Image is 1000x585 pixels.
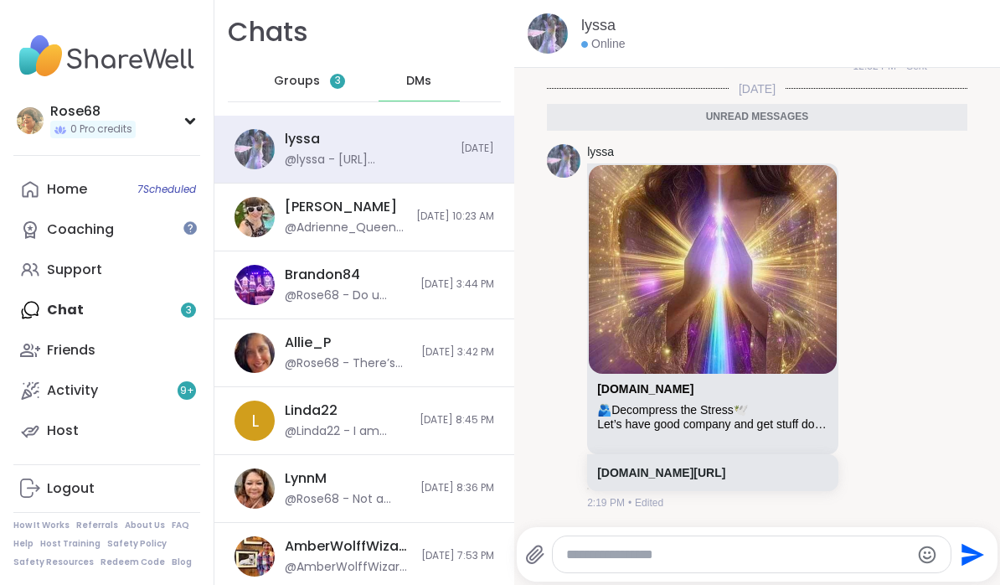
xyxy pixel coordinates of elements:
div: @Adrienne_QueenOfTheDawn - Hi [PERSON_NAME]!! Thanks so much for checking in. ❤️❤️ I’m still a li... [285,220,406,236]
a: Support [13,250,200,290]
a: Friends [13,330,200,370]
div: Online [581,36,625,53]
img: https://sharewell-space-live.sfo3.digitaloceanspaces.com/user-generated/666f9ab0-b952-44c3-ad34-f... [235,129,275,169]
a: FAQ [172,520,189,531]
div: @Rose68 - Not a problem thanks anyway. Enjoy it and please show me it where you’re done. [285,491,410,508]
span: [DATE] [461,142,494,156]
span: 7 Scheduled [137,183,196,196]
div: Support [47,261,102,279]
img: https://sharewell-space-live.sfo3.digitaloceanspaces.com/user-generated/666f9ab0-b952-44c3-ad34-f... [547,144,580,178]
div: Rose68 [50,102,136,121]
a: About Us [125,520,165,531]
span: [DATE] 10:23 AM [416,210,494,224]
span: 2:19 PM [587,495,625,510]
span: 0 Pro credits [70,122,132,137]
button: Emoji picker [917,545,937,565]
img: https://sharewell-space-live.sfo3.digitaloceanspaces.com/user-generated/666f9ab0-b952-44c3-ad34-f... [528,13,568,54]
span: 3 [335,74,341,88]
span: 9 + [180,384,194,398]
span: L [251,408,259,433]
div: 🫂Decompress the Stress🕊️ [597,403,828,417]
textarea: Type your message [566,546,910,563]
img: https://sharewell-space-live.sfo3.digitaloceanspaces.com/user-generated/3bf5b473-6236-4210-9da2-3... [235,197,275,237]
div: Logout [47,479,95,498]
div: Home [47,180,87,199]
a: Referrals [76,520,118,531]
div: Unread messages [547,104,967,131]
a: Host [13,411,200,451]
img: https://sharewell-space-live.sfo3.digitaloceanspaces.com/user-generated/9890d388-459a-40d4-b033-d... [235,333,275,373]
div: Brandon84 [285,266,360,284]
span: [DATE] 3:42 PM [421,345,494,360]
div: AmberWolffWizard [285,537,411,556]
span: [DATE] 7:53 PM [421,549,494,563]
button: Send [951,536,989,573]
div: lyssa [285,130,320,148]
img: https://sharewell-space-live.sfo3.digitaloceanspaces.com/user-generated/9a5601ee-7e1f-42be-b53e-4... [235,536,275,577]
a: Activity9+ [13,370,200,411]
span: DMs [406,73,431,90]
a: lyssa [587,144,614,161]
div: Linda22 [285,401,338,420]
img: https://sharewell-space-live.sfo3.digitaloceanspaces.com/user-generated/fdc651fc-f3db-4874-9fa7-0... [235,265,275,305]
span: Groups [274,73,320,90]
div: @Linda22 - I am doing well, thank you. I look forward to chatting with you too. I will try callin... [285,423,410,440]
div: @AmberWolffWizard - Totally fine!! Hope ya feel better! [285,559,411,576]
a: Home7Scheduled [13,169,200,210]
img: Rose68 [17,107,44,134]
img: ShareWell Nav Logo [13,27,200,85]
div: Friends [47,341,95,360]
a: Safety Resources [13,557,94,568]
iframe: Spotlight [183,221,197,235]
a: Attachment [597,382,693,396]
img: https://sharewell-space-live.sfo3.digitaloceanspaces.com/user-generated/5f572286-b7ec-4d9d-a82c-3... [235,469,275,509]
span: [DATE] [729,80,786,97]
a: Redeem Code [101,557,165,568]
a: Help [13,538,34,550]
a: lyssa [581,15,616,36]
a: Logout [13,469,200,509]
h1: Chats [228,13,308,51]
div: LynnM [285,469,327,488]
span: Edited [635,495,663,510]
div: Host [47,422,79,440]
div: @Rose68 - There’s no group from 4 to 6 [285,355,411,372]
span: [DATE] 3:44 PM [420,277,494,292]
a: [DOMAIN_NAME][URL] [597,466,725,479]
a: Blog [172,557,192,568]
div: Allie_P [285,334,331,352]
span: [DATE] 8:45 PM [420,413,494,427]
a: How It Works [13,520,70,531]
div: [PERSON_NAME] [285,198,397,216]
a: Safety Policy [107,538,167,550]
div: @lyssa - [URL][DOMAIN_NAME] [285,152,451,168]
a: Host Training [40,538,101,550]
a: Coaching [13,210,200,250]
div: Coaching [47,220,114,239]
span: [DATE] 8:36 PM [420,481,494,495]
div: Let’s have good company and get stuff done. Decompress the stress and declutter what needs done. 🍂 [597,417,828,432]
img: 🫂Decompress the Stress🕊️ [589,165,837,374]
div: Activity [47,381,98,400]
div: @Rose68 - Do u have any spots open in your 5-630 group? [285,287,410,304]
span: • [628,495,631,510]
